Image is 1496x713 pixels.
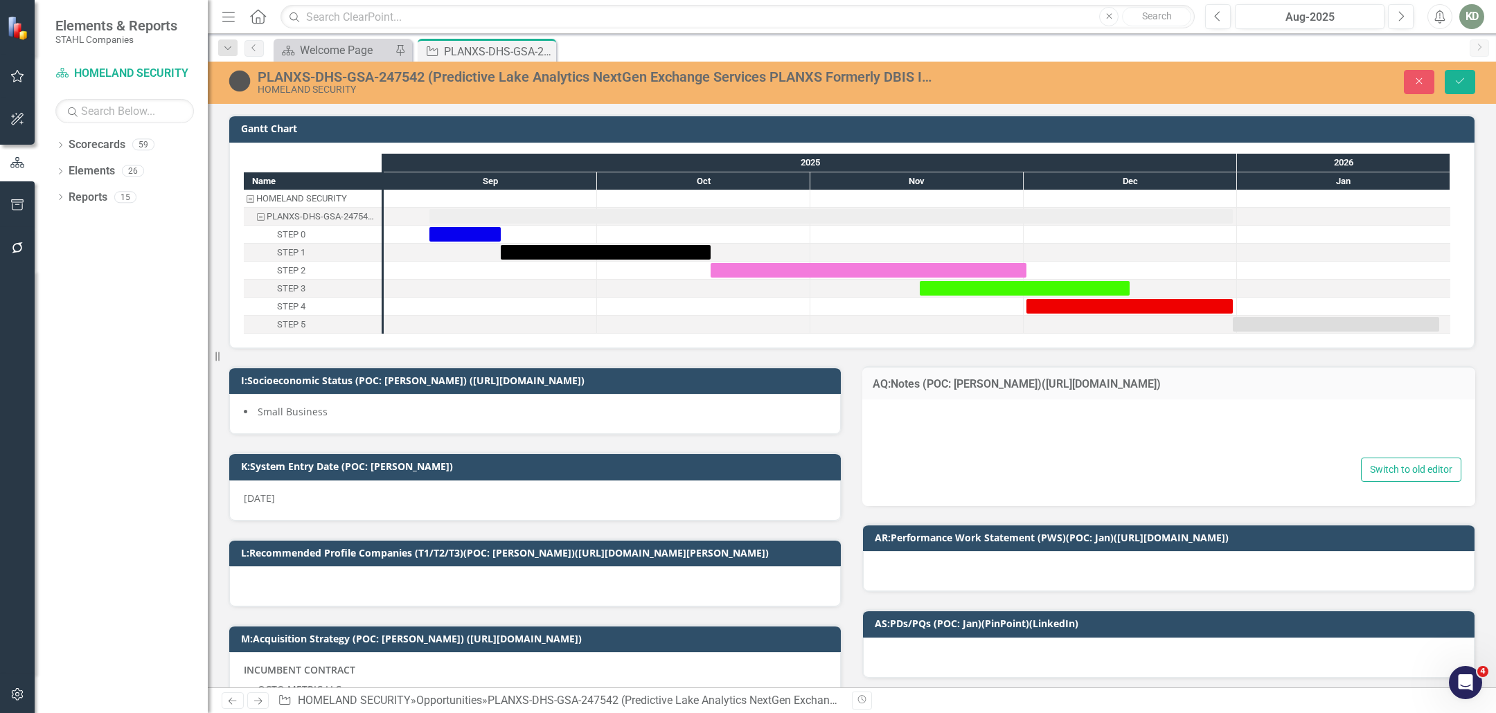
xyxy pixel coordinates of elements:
[416,694,482,707] a: Opportunities
[444,43,553,60] div: PLANXS-DHS-GSA-247542 (Predictive Lake Analytics NextGen Exchange Services PLANXS Formerly DBIS I...
[277,226,305,244] div: STEP 0
[384,172,597,190] div: Sep
[7,16,31,40] img: ClearPoint Strategy
[258,69,932,84] div: PLANXS-DHS-GSA-247542 (Predictive Lake Analytics NextGen Exchange Services PLANXS Formerly DBIS I...
[241,123,1468,134] h3: Gantt Chart
[55,34,177,45] small: STAHL Companies
[244,316,382,334] div: STEP 5
[114,191,136,203] div: 15
[429,209,1233,224] div: Task: Start date: 2025-09-07 End date: 2025-12-31
[1024,172,1237,190] div: Dec
[1235,4,1384,29] button: Aug-2025
[256,190,347,208] div: HOMELAND SECURITY
[244,298,382,316] div: STEP 4
[153,82,233,91] div: Keywords by Traffic
[875,618,1468,629] h3: AS:PDs/PQs (POC: Jan)(PinPoint)(LinkedIn)
[1477,666,1488,677] span: 4
[138,80,149,91] img: tab_keywords_by_traffic_grey.svg
[244,226,382,244] div: STEP 0
[244,208,382,226] div: PLANXS-DHS-GSA-247542 (Predictive Lake Analytics NextGen Exchange Services PLANXS Formerly DBIS I...
[244,244,382,262] div: STEP 1
[1449,666,1482,699] iframe: Intercom live chat
[429,227,501,242] div: Task: Start date: 2025-09-07 End date: 2025-09-17
[1459,4,1484,29] button: KD
[920,281,1130,296] div: Task: Start date: 2025-11-16 End date: 2025-12-16
[1361,458,1461,482] button: Switch to old editor
[244,316,382,334] div: Task: Start date: 2025-12-31 End date: 2026-01-30
[258,683,826,696] p: OCTO METRIC LLC
[69,137,125,153] a: Scorecards
[1240,9,1380,26] div: Aug-2025
[55,17,177,34] span: Elements & Reports
[1122,7,1191,26] button: Search
[244,190,382,208] div: Task: HOMELAND SECURITY Start date: 2025-09-07 End date: 2025-09-08
[810,172,1024,190] div: Nov
[244,190,382,208] div: HOMELAND SECURITY
[267,208,377,226] div: PLANXS-DHS-GSA-247542 (Predictive Lake Analytics NextGen Exchange Services PLANXS Formerly DBIS I...
[244,226,382,244] div: Task: Start date: 2025-09-07 End date: 2025-09-17
[229,70,251,92] img: Tracked
[241,461,834,471] h3: K:System Entry Date (POC: [PERSON_NAME])
[244,280,382,298] div: Task: Start date: 2025-11-16 End date: 2025-12-16
[22,22,33,33] img: logo_orange.svg
[241,375,834,386] h3: I:Socioeconomic Status (POC: [PERSON_NAME]) ([URL][DOMAIN_NAME])
[37,80,48,91] img: tab_domain_overview_orange.svg
[244,298,382,316] div: Task: Start date: 2025-12-01 End date: 2025-12-31
[488,694,1020,707] div: PLANXS-DHS-GSA-247542 (Predictive Lake Analytics NextGen Exchange Services PLANXS Formerly DBIS I...
[277,280,305,298] div: STEP 3
[280,5,1195,29] input: Search ClearPoint...
[244,262,382,280] div: STEP 2
[132,139,154,151] div: 59
[298,694,411,707] a: HOMELAND SECURITY
[384,154,1237,172] div: 2025
[244,491,275,505] span: [DATE]
[241,633,834,644] h3: M:Acquisition Strategy (POC: [PERSON_NAME]) ([URL][DOMAIN_NAME])
[69,163,115,179] a: Elements
[244,280,382,298] div: STEP 3
[244,172,382,190] div: Name
[1142,10,1172,21] span: Search
[278,693,841,709] div: » »
[277,262,305,280] div: STEP 2
[39,22,68,33] div: v 4.0.25
[597,172,810,190] div: Oct
[244,244,382,262] div: Task: Start date: 2025-09-17 End date: 2025-10-17
[277,42,391,59] a: Welcome Page
[1237,154,1450,172] div: 2026
[244,663,355,676] strong: INCUMBENT CONTRACT
[122,165,144,177] div: 26
[873,378,1465,390] h3: AQ:Notes (POC: [PERSON_NAME])([URL][DOMAIN_NAME])
[1026,299,1233,314] div: Task: Start date: 2025-12-01 End date: 2025-12-31
[244,262,382,280] div: Task: Start date: 2025-10-17 End date: 2025-12-01
[501,245,711,260] div: Task: Start date: 2025-09-17 End date: 2025-10-17
[277,244,305,262] div: STEP 1
[241,548,834,558] h3: L:Recommended Profile Companies (T1/T2/T3)(POC: [PERSON_NAME])([URL][DOMAIN_NAME][PERSON_NAME])
[244,208,382,226] div: Task: Start date: 2025-09-07 End date: 2025-12-31
[55,66,194,82] a: HOMELAND SECURITY
[277,316,305,334] div: STEP 5
[36,36,152,47] div: Domain: [DOMAIN_NAME]
[875,532,1468,543] h3: AR:Performance Work Statement (PWS)(POC: Jan)([URL][DOMAIN_NAME])
[277,298,305,316] div: STEP 4
[258,84,932,95] div: HOMELAND SECURITY
[55,99,194,123] input: Search Below...
[1237,172,1450,190] div: Jan
[22,36,33,47] img: website_grey.svg
[1233,317,1439,332] div: Task: Start date: 2025-12-31 End date: 2026-01-30
[711,263,1026,278] div: Task: Start date: 2025-10-17 End date: 2025-12-01
[300,42,391,59] div: Welcome Page
[53,82,124,91] div: Domain Overview
[69,190,107,206] a: Reports
[258,405,328,418] span: Small Business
